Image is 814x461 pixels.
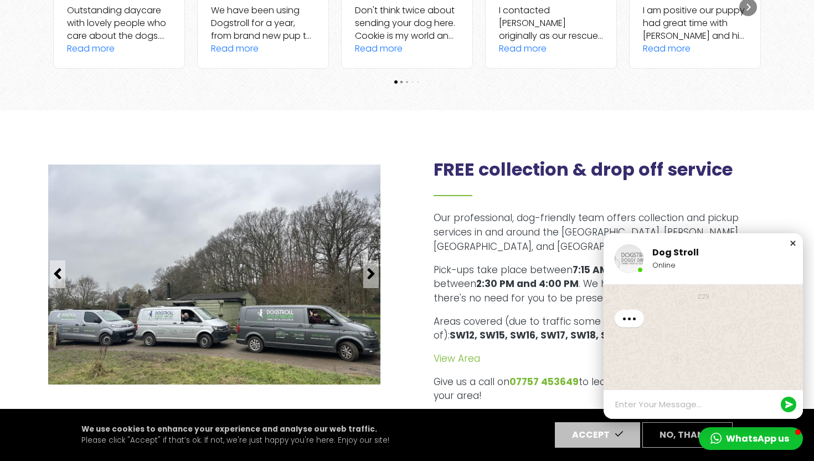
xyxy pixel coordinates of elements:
div: Read more [211,42,259,55]
button: WhatsApp us [699,427,803,450]
div: Online [652,260,783,270]
div: Read more [499,42,547,55]
strong: 2:30 PM and 4:00 PM [476,277,579,290]
button: No, thanks [642,422,733,448]
div: Dog Stroll [652,247,783,258]
div: Outstanding daycare with lovely people who care about the dogs. Our [PERSON_NAME] came home happy... [67,4,171,42]
h2: FREE collection & drop off service [434,159,766,197]
div: Don't think twice about sending your dog here. Cookie is my world and anyone who is a paw parent ... [355,4,459,42]
div: Close chat window [787,238,798,249]
strong: We use cookies to enhance your experience and analyse our web traffic. [81,424,377,434]
div: I contacted [PERSON_NAME] originally as our rescue dog has a disabled front leg so is essentially... [499,4,603,42]
p: Areas covered (due to traffic some postcodes we only do parts of): . [434,315,766,343]
a: View Area [434,352,480,365]
p: Please click "Accept" if that’s ok. If not, we're just happy you're here. Enjoy our site! [81,424,389,447]
button: Accept [555,422,640,448]
strong: SW12, SW15, SW16, SW17, SW18, SW19, SW20, KT3, KT4, SM4 [450,329,734,342]
div: We have been using Dogstroll for a year, from brand new pup to [DEMOGRAPHIC_DATA]. Dogstroll has ... [211,4,315,42]
a: 07757 453649 [509,375,579,388]
p: Our professional, dog-friendly team offers collection and pickup services in and around the [GEOG... [434,211,766,254]
p: Give us a call on to learn more and check if we cover your area! [434,375,766,403]
p: Pick-ups take place between , and drop-offs are between . We have keys to clients' homes, so ther... [434,263,766,306]
div: Read more [67,42,115,55]
div: 2:29 [698,293,709,301]
div: Read more [355,42,403,55]
img: Dogstroll Vans [48,165,380,385]
div: I am positive our puppy had great time with [PERSON_NAME] and his team. From the start she was tr... [643,4,747,42]
img: Dog Stroll [615,244,643,273]
strong: 7:15 AM and 8:40 AM [573,263,673,276]
div: Read more [643,42,691,55]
